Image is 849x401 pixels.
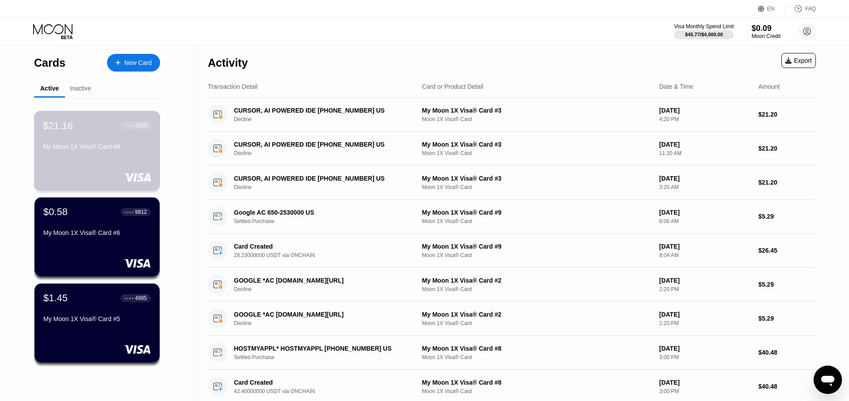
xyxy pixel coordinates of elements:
[124,59,152,67] div: New Card
[422,311,652,318] div: My Moon 1X Visa® Card #2
[758,4,785,13] div: EN
[422,345,652,352] div: My Moon 1X Visa® Card #8
[422,218,652,224] div: Moon 1X Visa® Card
[685,32,723,37] div: $45.77 / $4,000.00
[422,116,652,122] div: Moon 1X Visa® Card
[107,54,160,72] div: New Card
[234,379,407,386] div: Card Created
[208,268,816,302] div: GOOGLE *AC [DOMAIN_NAME][URL]DeclineMy Moon 1X Visa® Card #2Moon 1X Visa® Card[DATE]2:20 PM$5.29
[125,211,134,213] div: ● ● ● ●
[125,297,134,299] div: ● ● ● ●
[208,98,816,132] div: CURSOR, AI POWERED IDE [PHONE_NUMBER] USDeclineMy Moon 1X Visa® Card #3Moon 1X Visa® Card[DATE]4:...
[234,175,407,182] div: CURSOR, AI POWERED IDE [PHONE_NUMBER] US
[659,286,751,292] div: 2:20 PM
[674,23,734,39] div: Visa Monthly Spend Limit$45.77/$4,000.00
[422,141,652,148] div: My Moon 1X Visa® Card #3
[234,286,421,292] div: Decline
[781,53,816,68] div: Export
[659,277,751,284] div: [DATE]
[805,6,816,12] div: FAQ
[758,179,816,186] div: $21.20
[814,366,842,394] iframe: Button to launch messaging window
[752,33,780,39] div: Moon Credit
[234,311,407,318] div: GOOGLE *AC [DOMAIN_NAME][URL]
[674,23,734,30] div: Visa Monthly Spend Limit
[659,252,751,258] div: 8:04 AM
[659,320,751,326] div: 2:20 PM
[422,107,652,114] div: My Moon 1X Visa® Card #3
[43,143,151,150] div: My Moon 1X Visa® Card #9
[208,336,816,370] div: HOSTMYAPPL* HOSTMYAPPL [PHONE_NUMBER] USSettled PurchaseMy Moon 1X Visa® Card #8Moon 1X Visa® Car...
[659,388,751,394] div: 3:00 PM
[758,213,816,220] div: $5.29
[34,57,65,69] div: Cards
[758,145,816,152] div: $21.20
[767,6,775,12] div: EN
[659,345,751,352] div: [DATE]
[43,315,151,322] div: My Moon 1X Visa® Card #5
[208,83,257,90] div: Transaction Detail
[43,206,68,218] div: $0.58
[659,209,751,216] div: [DATE]
[758,83,780,90] div: Amount
[234,218,421,224] div: Settled Purchase
[135,295,147,301] div: 4885
[659,141,751,148] div: [DATE]
[422,243,652,250] div: My Moon 1X Visa® Card #9
[659,83,693,90] div: Date & Time
[659,379,751,386] div: [DATE]
[234,354,421,360] div: Settled Purchase
[40,85,59,92] div: Active
[43,292,68,304] div: $1.45
[234,116,421,122] div: Decline
[135,122,147,129] div: 1525
[758,315,816,322] div: $5.29
[758,247,816,254] div: $26.45
[34,111,160,190] div: $21.16● ● ● ●1525My Moon 1X Visa® Card #9
[752,24,780,33] div: $0.09
[234,184,421,190] div: Decline
[659,175,751,182] div: [DATE]
[125,124,134,127] div: ● ● ● ●
[422,379,652,386] div: My Moon 1X Visa® Card #8
[208,302,816,336] div: GOOGLE *AC [DOMAIN_NAME][URL]DeclineMy Moon 1X Visa® Card #2Moon 1X Visa® Card[DATE]2:20 PM$5.29
[422,252,652,258] div: Moon 1X Visa® Card
[659,116,751,122] div: 4:20 PM
[208,57,248,69] div: Activity
[422,277,652,284] div: My Moon 1X Visa® Card #2
[234,243,407,250] div: Card Created
[422,83,483,90] div: Card or Product Detail
[208,166,816,200] div: CURSOR, AI POWERED IDE [PHONE_NUMBER] USDeclineMy Moon 1X Visa® Card #3Moon 1X Visa® Card[DATE]3:...
[422,184,652,190] div: Moon 1X Visa® Card
[208,234,816,268] div: Card Created28.23000000 USDT via ONCHAINMy Moon 1X Visa® Card #9Moon 1X Visa® Card[DATE]8:04 AM$2...
[758,281,816,288] div: $5.29
[234,150,421,156] div: Decline
[422,150,652,156] div: Moon 1X Visa® Card
[752,24,780,39] div: $0.09Moon Credit
[234,320,421,326] div: Decline
[659,311,751,318] div: [DATE]
[659,218,751,224] div: 8:06 AM
[422,388,652,394] div: Moon 1X Visa® Card
[34,284,160,363] div: $1.45● ● ● ●4885My Moon 1X Visa® Card #5
[208,132,816,166] div: CURSOR, AI POWERED IDE [PHONE_NUMBER] USDeclineMy Moon 1X Visa® Card #3Moon 1X Visa® Card[DATE]11...
[234,209,407,216] div: Google AC 650-2530000 US
[135,209,147,215] div: 9812
[70,85,91,92] div: Inactive
[422,209,652,216] div: My Moon 1X Visa® Card #9
[234,107,407,114] div: CURSOR, AI POWERED IDE [PHONE_NUMBER] US
[659,107,751,114] div: [DATE]
[234,141,407,148] div: CURSOR, AI POWERED IDE [PHONE_NUMBER] US
[234,345,407,352] div: HOSTMYAPPL* HOSTMYAPPL [PHONE_NUMBER] US
[785,4,816,13] div: FAQ
[422,320,652,326] div: Moon 1X Visa® Card
[422,175,652,182] div: My Moon 1X Visa® Card #3
[659,354,751,360] div: 3:00 PM
[208,200,816,234] div: Google AC 650-2530000 USSettled PurchaseMy Moon 1X Visa® Card #9Moon 1X Visa® Card[DATE]8:06 AM$5.29
[758,349,816,356] div: $40.48
[234,252,421,258] div: 28.23000000 USDT via ONCHAIN
[34,197,160,276] div: $0.58● ● ● ●9812My Moon 1X Visa® Card #6
[422,286,652,292] div: Moon 1X Visa® Card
